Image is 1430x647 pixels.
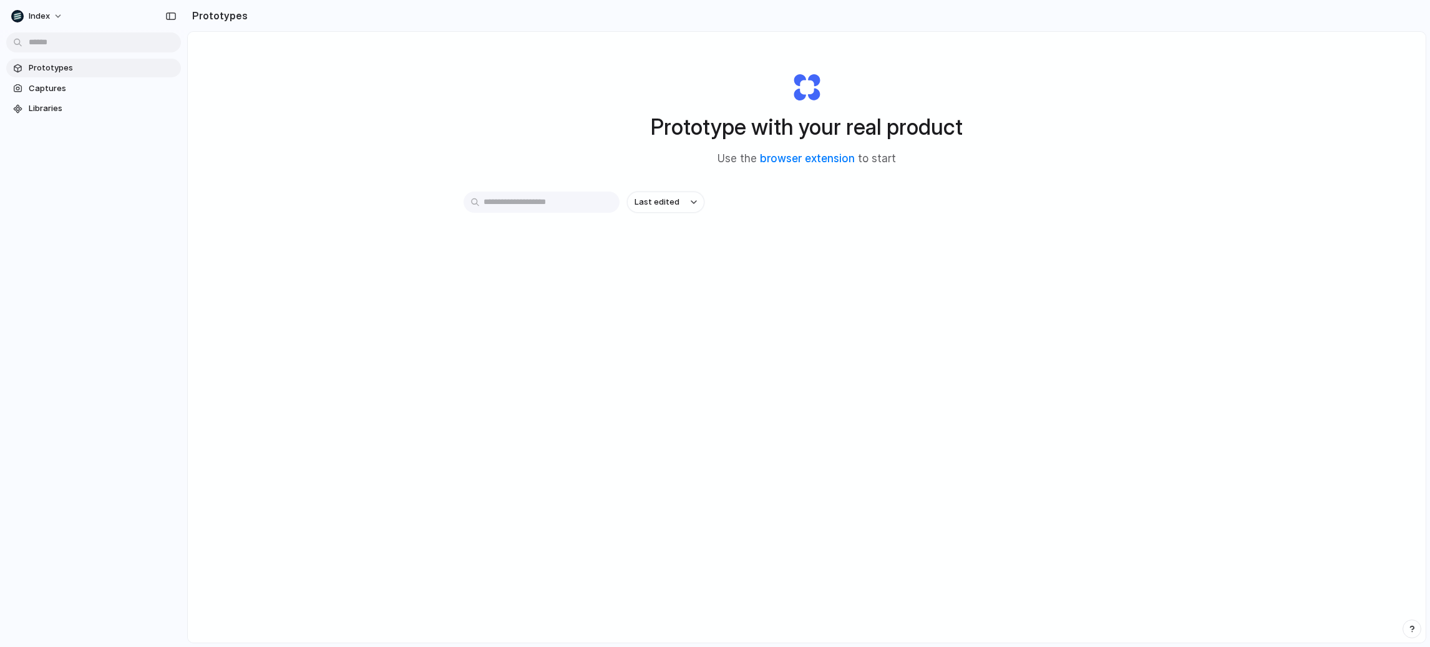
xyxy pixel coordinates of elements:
span: Use the to start [717,151,896,167]
h1: Prototype with your real product [651,110,963,144]
button: Index [6,6,69,26]
a: Captures [6,79,181,98]
a: Prototypes [6,59,181,77]
button: Last edited [627,192,704,213]
span: Last edited [635,196,679,208]
span: Index [29,10,50,22]
a: browser extension [760,152,855,165]
span: Captures [29,82,176,95]
h2: Prototypes [187,8,248,23]
span: Libraries [29,102,176,115]
span: Prototypes [29,62,176,74]
a: Libraries [6,99,181,118]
